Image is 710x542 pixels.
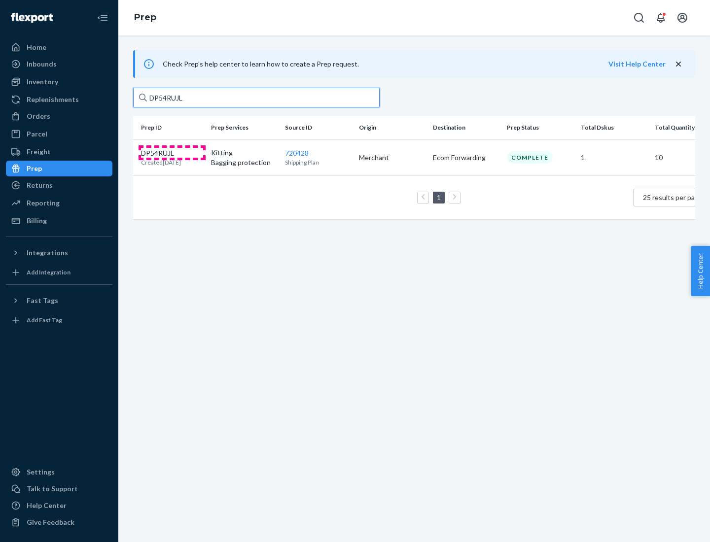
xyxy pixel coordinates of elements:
div: Inbounds [27,59,57,69]
div: Prep [27,164,42,173]
span: Check Prep's help center to learn how to create a Prep request. [163,60,359,68]
a: Help Center [6,498,112,513]
th: Prep Status [503,116,577,139]
button: Open Search Box [629,8,649,28]
div: Replenishments [27,95,79,104]
a: Reporting [6,195,112,211]
a: Home [6,39,112,55]
div: Settings [27,467,55,477]
div: Talk to Support [27,484,78,494]
div: Integrations [27,248,68,258]
button: Open notifications [651,8,671,28]
button: Give Feedback [6,514,112,530]
ol: breadcrumbs [126,3,164,32]
th: Prep ID [133,116,207,139]
input: Search prep jobs [133,88,380,107]
div: Inventory [27,77,58,87]
p: Ecom Forwarding [433,153,499,163]
p: 1 [581,153,647,163]
button: Fast Tags [6,293,112,308]
button: Open account menu [673,8,692,28]
p: Merchant [359,153,425,163]
th: Origin [355,116,429,139]
div: Add Integration [27,268,71,276]
div: Help Center [27,501,67,510]
a: Prep [134,12,156,23]
p: DP54RUJL [141,148,181,158]
div: Home [27,42,46,52]
a: Prep [6,161,112,176]
div: Complete [507,151,553,164]
div: Freight [27,147,51,157]
th: Total Dskus [577,116,651,139]
a: Page 1 is your current page [435,193,443,202]
a: Orders [6,108,112,124]
div: Billing [27,216,47,226]
a: Talk to Support [6,481,112,497]
p: Created [DATE] [141,158,181,167]
span: 25 results per page [643,193,703,202]
p: Shipping Plan [285,158,351,167]
a: Add Integration [6,265,112,280]
button: Integrations [6,245,112,261]
img: Flexport logo [11,13,53,23]
button: close [674,59,683,69]
p: Kitting [211,148,277,158]
button: Close Navigation [93,8,112,28]
a: Replenishments [6,92,112,107]
div: Add Fast Tag [27,316,62,324]
a: Inbounds [6,56,112,72]
a: Parcel [6,126,112,142]
a: Returns [6,177,112,193]
button: Visit Help Center [608,59,666,69]
a: Billing [6,213,112,229]
a: Settings [6,464,112,480]
a: Inventory [6,74,112,90]
p: Bagging protection [211,158,277,168]
th: Source ID [281,116,355,139]
div: Fast Tags [27,296,58,305]
th: Prep Services [207,116,281,139]
div: Returns [27,180,53,190]
div: Orders [27,111,50,121]
a: 720428 [285,149,309,157]
div: Parcel [27,129,47,139]
div: Reporting [27,198,60,208]
a: Freight [6,144,112,160]
th: Destination [429,116,503,139]
a: Add Fast Tag [6,312,112,328]
div: Give Feedback [27,517,74,527]
button: Help Center [691,246,710,296]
